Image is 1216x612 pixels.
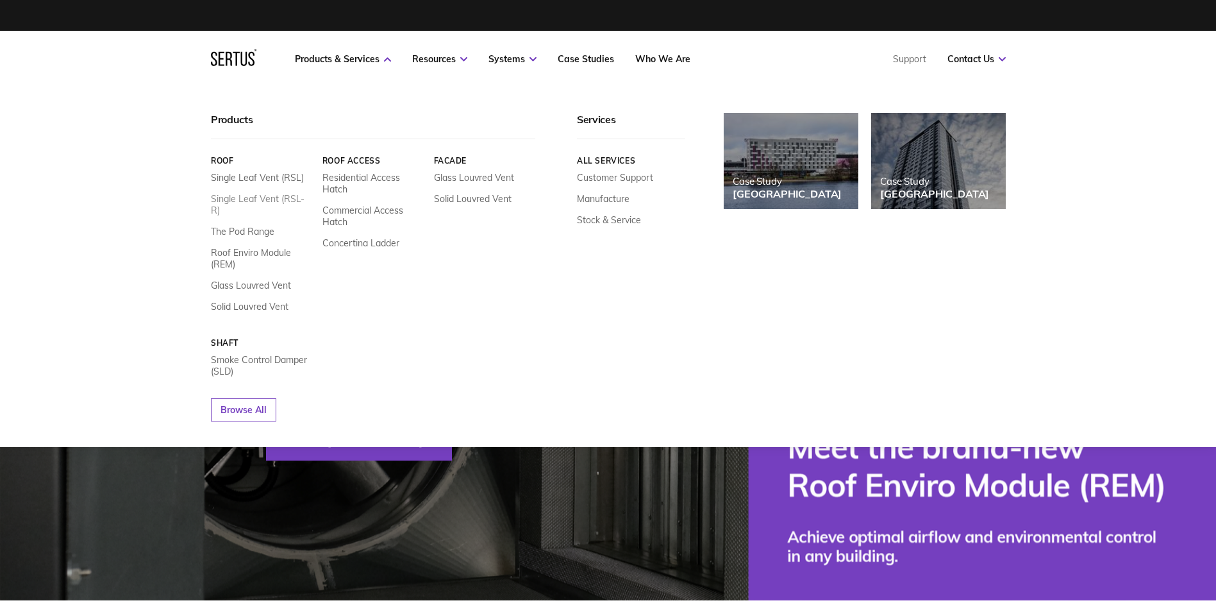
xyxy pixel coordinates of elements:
a: Case Study[GEOGRAPHIC_DATA] [724,113,858,209]
iframe: Chat Widget [985,463,1216,612]
div: Products [211,113,535,139]
div: Case Study [880,175,989,187]
a: Glass Louvred Vent [433,172,513,183]
a: All services [577,156,685,166]
a: Browse All [211,398,276,421]
a: Solid Louvred Vent [211,301,288,312]
a: Facade [433,156,535,166]
a: Case Studies [558,53,614,65]
a: Glass Louvred Vent [211,280,291,291]
a: Roof [211,156,313,166]
div: [GEOGRAPHIC_DATA] [880,187,989,200]
a: Case Study[GEOGRAPHIC_DATA] [871,113,1006,209]
a: Smoke Control Damper (SLD) [211,354,313,377]
a: Single Leaf Vent (RSL) [211,172,304,183]
a: Customer Support [577,172,653,183]
a: Manufacture [577,193,629,205]
a: Support [893,53,926,65]
a: Residential Access Hatch [322,172,424,195]
div: [GEOGRAPHIC_DATA] [733,187,842,200]
a: The Pod Range [211,226,274,237]
a: Commercial Access Hatch [322,205,424,228]
a: Concertina Ladder [322,237,399,249]
a: Shaft [211,338,313,348]
a: Contact Us [947,53,1006,65]
a: Single Leaf Vent (RSL-R) [211,193,313,216]
a: Roof Access [322,156,424,166]
a: Products & Services [295,53,391,65]
div: Services [577,113,685,139]
a: Resources [412,53,467,65]
a: Roof Enviro Module (REM) [211,247,313,270]
a: Stock & Service [577,214,641,226]
div: Case Study [733,175,842,187]
a: Solid Louvred Vent [433,193,511,205]
a: Who We Are [635,53,690,65]
a: Systems [488,53,537,65]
